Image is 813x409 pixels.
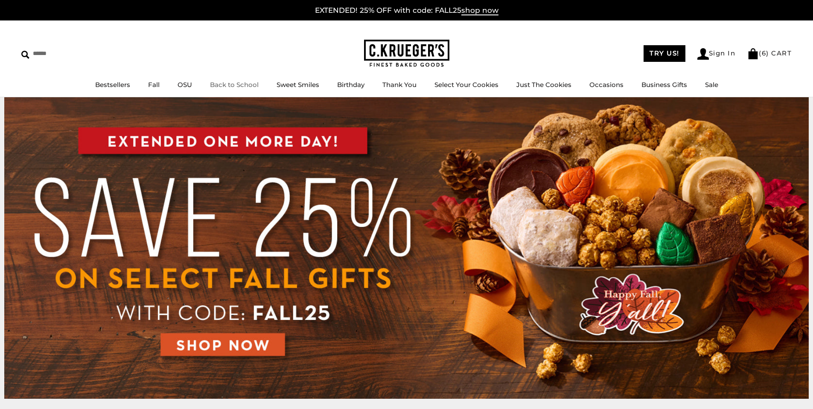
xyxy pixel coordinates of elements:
span: shop now [461,6,498,15]
img: Search [21,51,29,59]
a: Sign In [697,48,736,60]
a: EXTENDED! 25% OFF with code: FALL25shop now [315,6,498,15]
span: 6 [762,49,766,57]
a: Birthday [337,81,364,89]
img: Bag [747,48,759,59]
img: Account [697,48,709,60]
a: Just The Cookies [516,81,571,89]
a: (6) CART [747,49,792,57]
a: Bestsellers [95,81,130,89]
img: C.Krueger's Special Offer [4,97,809,399]
input: Search [21,47,123,60]
a: Business Gifts [641,81,687,89]
img: C.KRUEGER'S [364,40,449,67]
a: Sweet Smiles [277,81,319,89]
a: Sale [705,81,718,89]
a: Occasions [589,81,624,89]
a: Fall [148,81,160,89]
a: Back to School [210,81,259,89]
a: TRY US! [644,45,685,62]
a: Select Your Cookies [434,81,498,89]
a: Thank You [382,81,417,89]
a: OSU [178,81,192,89]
